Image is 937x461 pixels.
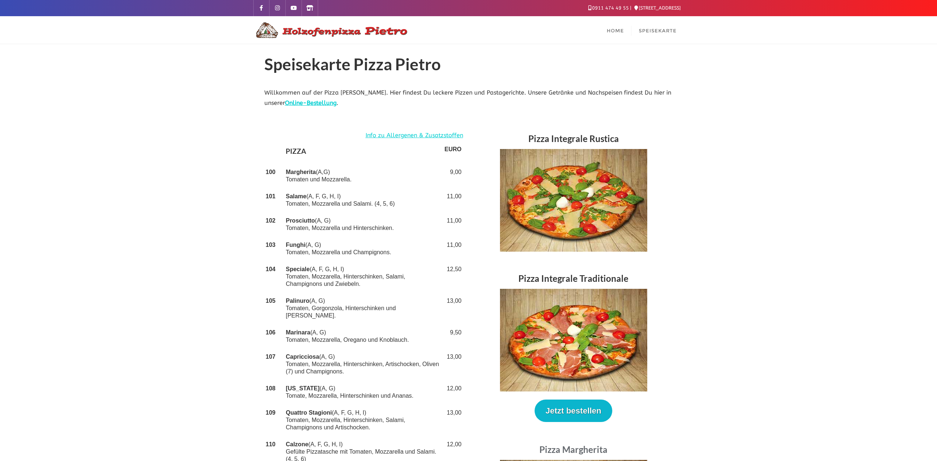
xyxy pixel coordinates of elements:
[266,266,276,272] strong: 104
[284,261,443,292] td: (A, F, G, H, I) Tomaten, Mozzarella, Hinterschinken, Salami, Champignons und Zwiebeln.
[286,266,310,272] strong: Speciale
[284,292,443,324] td: (A, G) Tomaten, Gorgonzola, Hinterschinken und [PERSON_NAME].
[266,242,276,248] strong: 103
[443,212,463,237] td: 11,00
[266,354,276,360] strong: 107
[284,348,443,380] td: (A, G) Tomaten, Mozzarella, Hinterschinken, Artischocken, Oliven (7) und Champignons.
[284,188,443,212] td: (A, F, G, H, I) Tomaten, Mozzarella und Salami. (4, 5, 6)
[286,354,319,360] strong: Capricciosa
[474,270,673,289] h3: Pizza Integrale Traditionale
[253,21,408,39] img: Logo
[639,28,677,33] span: Speisekarte
[285,99,337,106] a: Online-Bestellung
[631,16,684,44] a: Speisekarte
[443,324,463,348] td: 9,50
[286,242,305,248] strong: Funghi
[443,380,463,404] td: 12,00
[634,5,681,11] a: [STREET_ADDRESS]
[266,217,276,224] strong: 102
[286,217,315,224] strong: Prosciutto
[443,292,463,324] td: 13,00
[266,298,276,304] strong: 105
[284,324,443,348] td: (A, G) Tomaten, Mozzarella, Oregano und Knoblauch.
[266,441,276,447] strong: 110
[443,237,463,261] td: 11,00
[599,16,631,44] a: Home
[284,380,443,404] td: (A, G) Tomate, Mozzarella, Hinterschinken und Ananas.
[443,404,463,436] td: 13,00
[535,400,613,422] button: Jetzt bestellen
[284,404,443,436] td: (A, F, G, H, I) Tomaten, Mozzarella, Hinterschinken, Salami, Champignons und Artischocken.
[286,441,308,447] strong: Calzone
[266,193,276,199] strong: 101
[286,298,309,304] strong: Palinuro
[443,348,463,380] td: 13,00
[264,88,673,109] p: Willkommen auf der Pizza [PERSON_NAME]. Hier findest Du leckere Pizzen und Pastagerichte. Unsere ...
[474,130,673,149] h3: Pizza Integrale Rustica
[264,55,673,77] h1: Speisekarte Pizza Pietro
[286,193,306,199] strong: Salame
[588,5,629,11] a: 0911 474 49 55
[286,329,310,336] strong: Marinara
[286,146,441,159] h4: PIZZA
[286,385,320,391] strong: [US_STATE]
[284,164,443,188] td: (A,G) Tomaten und Mozzarella.
[500,149,647,252] img: Speisekarte - Pizza Integrale Rustica
[266,409,276,416] strong: 109
[284,237,443,261] td: (A, G) Tomaten, Mozzarella und Champignons.
[266,385,276,391] strong: 108
[366,130,463,141] a: Info zu Allergenen & Zusatzstoffen
[500,289,647,391] img: Speisekarte - Pizza Integrale Traditionale
[443,188,463,212] td: 11,00
[284,212,443,237] td: (A, G) Tomaten, Mozzarella und Hinterschinken.
[444,146,461,152] strong: EURO
[266,169,276,175] strong: 100
[607,28,624,33] span: Home
[443,164,463,188] td: 9,00
[286,409,332,416] strong: Quattro Stagioni
[286,169,316,175] strong: Margherita
[266,329,276,336] strong: 106
[539,444,607,455] a: Pizza Margherita
[443,261,463,292] td: 12,50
